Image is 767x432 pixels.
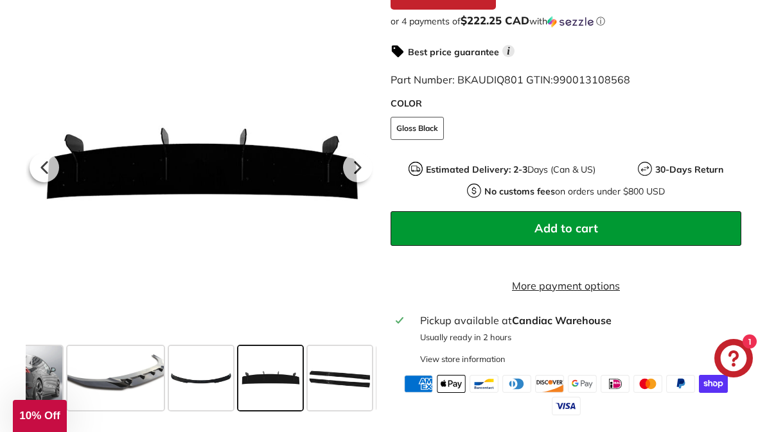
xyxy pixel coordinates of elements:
strong: Estimated Delivery: 2-3 [426,164,527,175]
img: paypal [666,375,695,393]
p: on orders under $800 USD [484,185,665,198]
img: american_express [404,375,433,393]
span: 990013108568 [553,73,630,86]
a: More payment options [391,278,741,293]
inbox-online-store-chat: Shopify online store chat [710,339,757,381]
span: Add to cart [534,221,598,236]
div: View store information [420,353,506,365]
label: COLOR [391,97,741,110]
div: or 4 payments of$222.25 CADwithSezzle Click to learn more about Sezzle [391,15,741,28]
span: $222.25 CAD [461,13,529,27]
img: diners_club [502,375,531,393]
div: Pickup available at [420,313,736,328]
img: master [633,375,662,393]
img: visa [552,397,581,415]
strong: No customs fees [484,186,555,197]
img: shopify_pay [699,375,728,393]
p: Days (Can & US) [426,163,595,177]
strong: Candiac Warehouse [512,314,612,327]
strong: Best price guarantee [408,46,499,58]
p: Usually ready in 2 hours [420,331,736,343]
div: or 4 payments of with [391,15,741,28]
button: Add to cart [391,211,741,246]
span: i [502,45,515,57]
span: Part Number: BKAUDIQ801 GTIN: [391,73,630,86]
img: google_pay [568,375,597,393]
img: ideal [601,375,630,393]
img: discover [535,375,564,393]
div: 10% Off [13,400,67,432]
img: Sezzle [547,16,594,28]
img: apple_pay [437,375,466,393]
strong: 30-Days Return [655,164,723,175]
img: bancontact [470,375,498,393]
span: 10% Off [19,410,60,422]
